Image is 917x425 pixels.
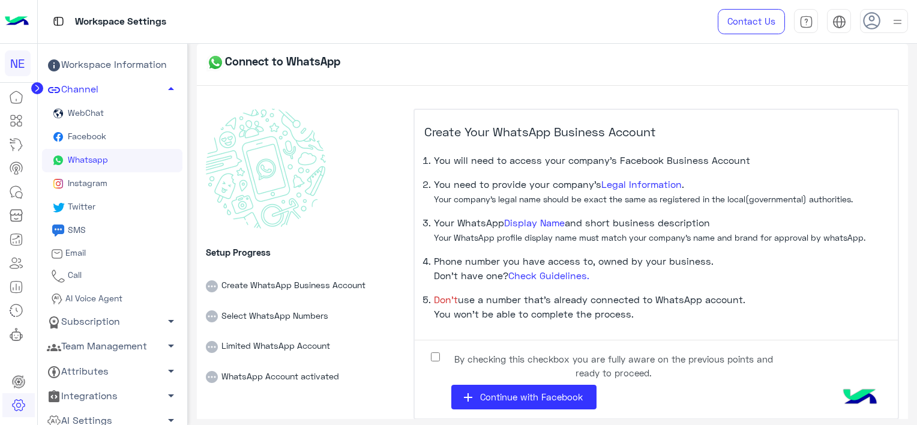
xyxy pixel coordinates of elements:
img: sms icon [51,223,65,238]
span: Whatsapp [65,154,108,164]
p: Workspace Settings [75,14,166,30]
a: Subscription [42,310,182,334]
span: arrow_drop_down [164,388,178,403]
h5: Connect to WhatsApp [206,53,340,72]
a: Instagram [42,172,182,196]
h5: Create Your WhatsApp Business Account [424,124,888,148]
a: Whatsapp [42,149,182,172]
li: Create WhatsApp Business Account [206,262,404,292]
img: Logo [5,9,29,34]
div: NE [5,50,31,76]
span: By checking this checkbox you are fully aware on the previous points and ready to proceed. [450,352,778,379]
span: Don’t [434,294,458,305]
a: Check Guidelines. [508,270,589,281]
span: Twitter [65,201,95,211]
span: Call [65,270,82,280]
a: tab [794,9,818,34]
a: Facebook [42,125,182,149]
span: Instagram [65,178,107,188]
span: WebChat [65,107,104,118]
input: By checking this checkbox you are fully aware on the previous points and ready to proceed. [431,352,440,361]
img: tab [832,15,846,29]
a: Attributes [42,359,182,384]
i: add [461,390,475,405]
a: Workspace Information [42,53,182,77]
h6: Setup Progress [206,247,404,258]
li: Select WhatsApp Numbers [206,292,404,323]
span: Continue with Facebook [480,391,583,402]
img: tab [51,14,66,29]
span: You need to provide your company’s . [434,178,853,204]
a: Call [42,264,182,288]
span: You will need to access your company’s Facebook Business Account [434,154,750,166]
a: Team Management [42,334,182,359]
span: Phone number you have access to, owned by your business. Don’t have one? [434,255,714,281]
small: Your WhatsApp profile display name must match your company’s name and brand for approval by whats... [434,232,865,243]
a: Twitter [42,196,182,219]
li: WhatsApp Account activated [206,353,404,384]
a: sms iconSMS [42,219,182,243]
span: use a number that’s already connected to WhatsApp account. You won’t be able to complete the proc... [434,294,745,319]
span: arrow_drop_up [164,82,178,96]
img: hulul-logo.png [839,377,881,419]
span: Your WhatsApp and short business description [434,217,865,243]
li: Limited WhatsApp Account [206,322,404,353]
a: Display Name [504,217,565,228]
a: Integrations [42,384,182,408]
button: addContinue with Facebook [451,385,597,409]
span: SMS [65,225,86,235]
span: arrow_drop_down [164,339,178,353]
a: Email [42,243,182,265]
a: Legal Information [601,178,682,190]
span: Email [63,247,86,258]
a: Contact Us [718,9,785,34]
small: Your company’s legal name should be exact the same as registered in the local(governmental) autho... [434,194,853,204]
span: arrow_drop_down [164,314,178,328]
a: WebChat [42,102,182,125]
a: AI Voice Agent [42,288,182,310]
span: Facebook [65,131,106,141]
img: tab [799,15,813,29]
a: Channel [42,77,182,102]
img: profile [890,14,905,29]
span: AI Voice Agent [63,293,122,303]
span: arrow_drop_down [164,364,178,378]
